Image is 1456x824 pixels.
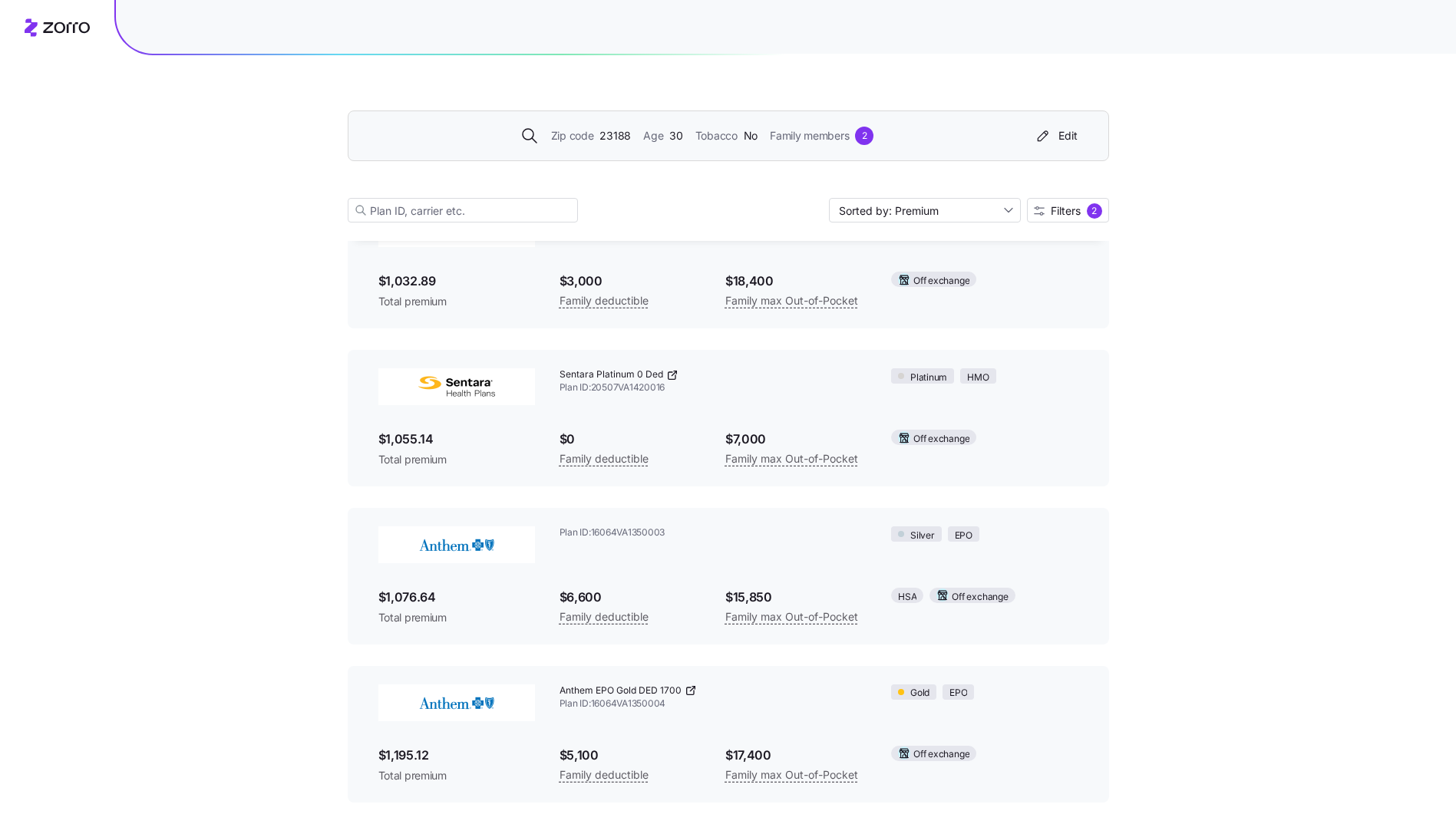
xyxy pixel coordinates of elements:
[725,430,867,449] span: $7,000
[725,746,867,765] span: $17,400
[725,608,858,626] span: Family max Out-of-Pocket
[378,588,535,607] span: $1,076.64
[378,272,535,291] span: $1,032.89
[1051,206,1081,216] span: Filters
[725,766,858,784] span: Family max Out-of-Pocket
[955,529,972,543] span: EPO
[913,432,969,447] span: Off exchange
[560,766,649,784] span: Family deductible
[560,608,649,626] span: Family deductible
[560,684,682,697] span: Anthem EPO Gold DED 1700
[560,526,867,539] span: Plan ID: 16064VA1350003
[378,684,535,721] img: Anthem
[599,127,631,144] span: 23188
[913,747,969,762] span: Off exchange
[725,588,867,607] span: $15,850
[744,127,758,144] span: No
[551,127,594,144] span: Zip code
[952,590,1008,605] span: Off exchange
[1034,128,1078,143] div: Edit
[913,274,969,288] span: Off exchange
[910,529,935,543] span: Silver
[378,452,535,467] span: Total premium
[378,526,535,563] img: Anthem
[695,127,738,144] span: Tobacco
[1027,198,1109,222] button: Filters2
[725,272,867,291] span: $18,400
[378,746,535,765] span: $1,195.12
[643,127,663,144] span: Age
[348,198,578,222] input: Plan ID, carrier etc.
[829,198,1021,222] input: Sort by
[560,588,701,607] span: $6,600
[560,450,649,468] span: Family deductible
[855,127,873,145] div: 2
[378,610,535,625] span: Total premium
[560,430,701,449] span: $0
[967,371,989,385] span: HMO
[725,450,858,468] span: Family max Out-of-Pocket
[770,127,849,144] span: Family members
[560,368,663,381] span: Sentara Platinum 0 Ded
[898,590,916,605] span: HSA
[560,697,867,710] span: Plan ID: 16064VA1350004
[378,294,535,309] span: Total premium
[669,127,682,144] span: 30
[560,746,701,765] span: $5,100
[560,381,867,394] span: Plan ID: 20507VA1420016
[378,368,535,405] img: Sentara Health Plans
[560,292,649,310] span: Family deductible
[1087,203,1102,219] div: 2
[910,371,947,385] span: Platinum
[910,686,929,700] span: Gold
[725,292,858,310] span: Family max Out-of-Pocket
[378,430,535,449] span: $1,055.14
[949,686,967,700] span: EPO
[1028,124,1084,148] button: Edit
[378,768,535,783] span: Total premium
[560,272,701,291] span: $3,000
